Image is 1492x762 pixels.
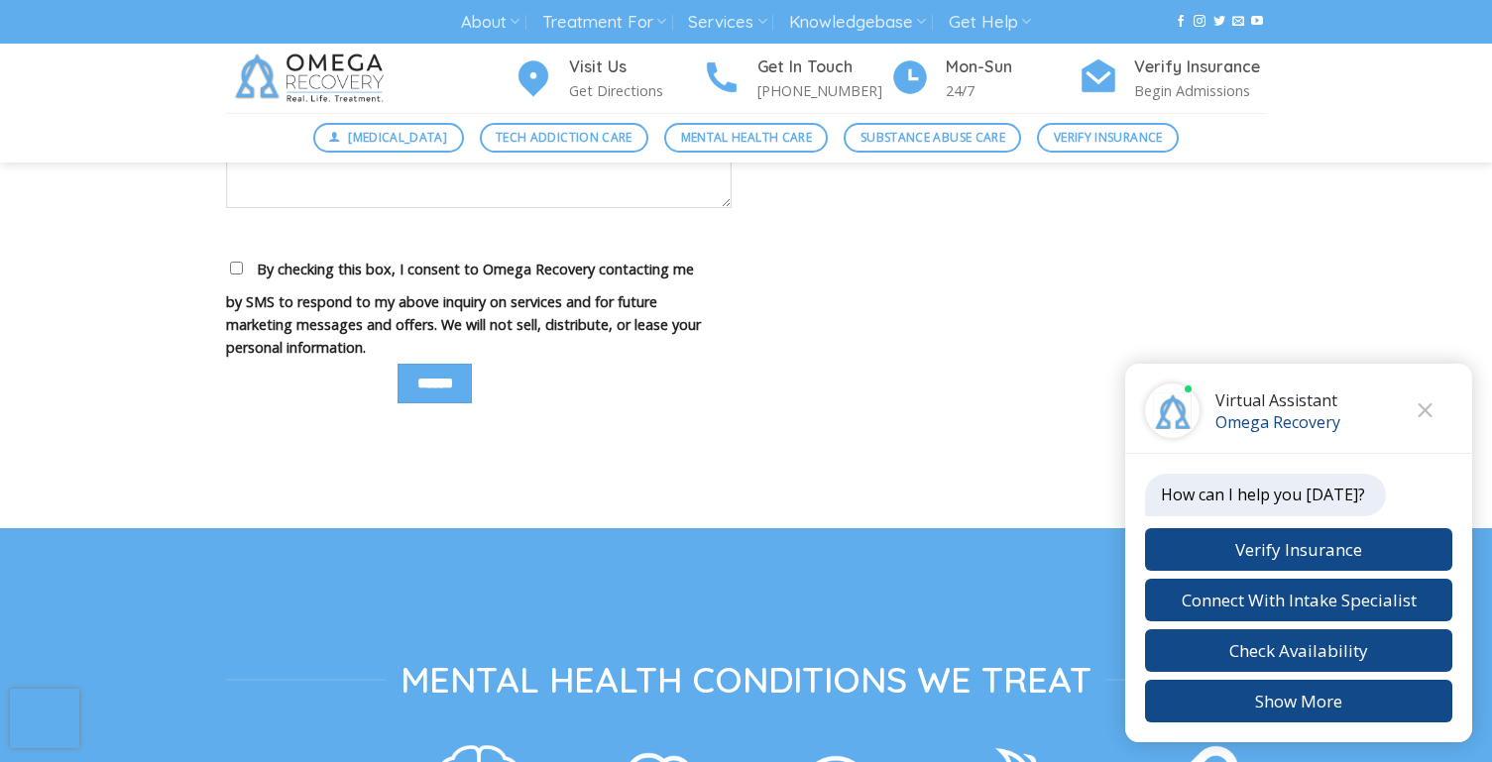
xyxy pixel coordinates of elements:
h4: Verify Insurance [1134,54,1267,80]
a: [MEDICAL_DATA] [313,123,464,153]
span: By checking this box, I consent to Omega Recovery contacting me by SMS to respond to my above inq... [226,260,701,357]
a: Visit Us Get Directions [514,54,702,103]
a: Get Help [949,4,1031,41]
a: Follow on Instagram [1194,15,1205,29]
span: Verify Insurance [1054,128,1163,147]
a: Treatment For [542,4,666,41]
a: Follow on Facebook [1175,15,1187,29]
span: Tech Addiction Care [496,128,632,147]
h4: Visit Us [569,54,702,80]
a: Verify Insurance Begin Admissions [1079,54,1267,103]
h4: Mon-Sun [946,54,1079,80]
a: Follow on Twitter [1213,15,1225,29]
a: Get In Touch [PHONE_NUMBER] [702,54,890,103]
p: 24/7 [946,79,1079,102]
a: Verify Insurance [1037,123,1179,153]
a: Mental Health Care [664,123,828,153]
img: Omega Recovery [226,44,400,113]
a: Follow on YouTube [1251,15,1263,29]
a: Knowledgebase [789,4,926,41]
a: Tech Addiction Care [480,123,649,153]
p: Get Directions [569,79,702,102]
a: About [461,4,519,41]
span: Substance Abuse Care [861,128,1005,147]
h4: Get In Touch [757,54,890,80]
span: Mental Health Conditions We Treat [401,657,1091,703]
span: [MEDICAL_DATA] [348,128,447,147]
p: Begin Admissions [1134,79,1267,102]
a: Send us an email [1232,15,1244,29]
span: Mental Health Care [681,128,812,147]
p: [PHONE_NUMBER] [757,79,890,102]
input: By checking this box, I consent to Omega Recovery contacting me by SMS to respond to my above inq... [230,262,243,274]
a: Services [688,4,766,41]
a: Substance Abuse Care [844,123,1021,153]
